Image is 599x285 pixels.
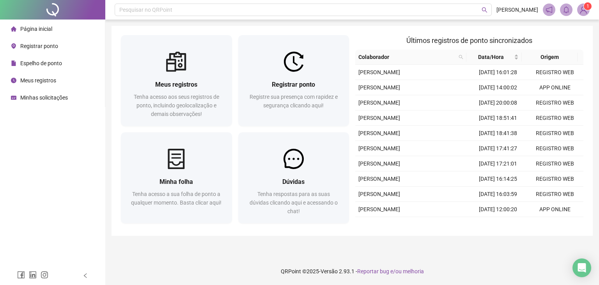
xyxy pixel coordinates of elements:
span: [PERSON_NAME] [358,191,400,197]
span: linkedin [29,271,37,279]
span: [PERSON_NAME] [358,100,400,106]
span: Registrar ponto [272,81,315,88]
span: [PERSON_NAME] [358,115,400,121]
th: Origem [522,50,577,65]
td: [DATE] 12:00:20 [470,202,526,217]
span: left [83,273,88,278]
td: REGISTRO WEB [526,217,583,232]
span: Tenha respostas para as suas dúvidas clicando aqui e acessando o chat! [250,191,338,214]
td: [DATE] 17:41:27 [470,141,526,156]
footer: QRPoint © 2025 - 2.93.1 - [105,258,599,285]
span: Últimos registros de ponto sincronizados [406,36,532,45]
td: REGISTRO WEB [526,110,583,126]
td: [DATE] 16:01:28 [470,65,526,80]
span: [PERSON_NAME] [358,145,400,151]
span: Colaborador [358,53,455,61]
span: [PERSON_NAME] [358,84,400,91]
td: [DATE] 17:21:01 [470,156,526,171]
span: Minhas solicitações [20,94,68,101]
span: search [459,55,463,59]
span: Meus registros [155,81,197,88]
span: Tenha acesso aos seus registros de ponto, incluindo geolocalização e demais observações! [134,94,219,117]
td: [DATE] 18:41:38 [470,126,526,141]
span: [PERSON_NAME] [496,5,538,14]
span: Página inicial [20,26,52,32]
td: REGISTRO WEB [526,171,583,187]
span: [PERSON_NAME] [358,69,400,75]
td: [DATE] 16:14:25 [470,171,526,187]
span: notification [546,6,553,13]
span: Dúvidas [282,178,305,185]
td: REGISTRO WEB [526,95,583,110]
img: 91887 [578,4,589,16]
a: DúvidasTenha respostas para as suas dúvidas clicando aqui e acessando o chat! [238,132,349,223]
td: [DATE] 14:00:02 [470,80,526,95]
span: Minha folha [159,178,193,185]
a: Minha folhaTenha acesso a sua folha de ponto a qualquer momento. Basta clicar aqui! [121,132,232,223]
td: REGISTRO WEB [526,126,583,141]
span: file [11,61,16,66]
span: Registrar ponto [20,43,58,49]
span: Espelho de ponto [20,60,62,66]
sup: Atualize o seu contato no menu Meus Dados [584,2,592,10]
span: Data/Hora [470,53,512,61]
span: search [482,7,487,13]
span: instagram [41,271,48,279]
a: Meus registrosTenha acesso aos seus registros de ponto, incluindo geolocalização e demais observa... [121,35,232,126]
th: Data/Hora [466,50,522,65]
span: Tenha acesso a sua folha de ponto a qualquer momento. Basta clicar aqui! [131,191,222,206]
span: schedule [11,95,16,100]
span: 1 [587,4,589,9]
td: REGISTRO WEB [526,65,583,80]
span: [PERSON_NAME] [358,176,400,182]
div: Open Intercom Messenger [572,258,591,277]
span: Reportar bug e/ou melhoria [357,268,424,274]
span: facebook [17,271,25,279]
span: Meus registros [20,77,56,84]
span: Versão [321,268,338,274]
span: search [457,51,465,63]
td: REGISTRO WEB [526,141,583,156]
span: environment [11,43,16,49]
td: [DATE] 16:03:59 [470,187,526,202]
span: clock-circle [11,78,16,83]
a: Registrar pontoRegistre sua presença com rapidez e segurança clicando aqui! [238,35,349,126]
td: [DATE] 20:00:08 [470,95,526,110]
td: REGISTRO WEB [526,156,583,171]
span: bell [563,6,570,13]
td: [DATE] 18:51:41 [470,110,526,126]
span: home [11,26,16,32]
td: REGISTRO WEB [526,187,583,202]
span: [PERSON_NAME] [358,160,400,167]
td: [DATE] 20:00:04 [470,217,526,232]
td: APP ONLINE [526,80,583,95]
span: [PERSON_NAME] [358,130,400,136]
span: [PERSON_NAME] [358,206,400,212]
span: Registre sua presença com rapidez e segurança clicando aqui! [250,94,338,109]
td: APP ONLINE [526,202,583,217]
